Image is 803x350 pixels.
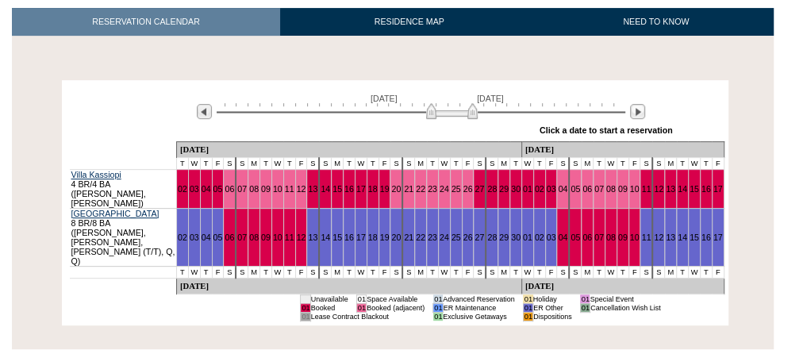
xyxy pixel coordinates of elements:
td: T [533,266,545,278]
td: S [390,266,402,278]
a: 14 [321,184,330,194]
td: T [594,157,605,169]
td: F [628,266,640,278]
td: S [640,266,652,278]
td: Exclusive Getaways [443,312,515,321]
td: F [295,266,307,278]
a: 17 [713,233,723,242]
a: RESIDENCE MAP [280,8,539,36]
a: 13 [308,184,317,194]
td: S [402,157,414,169]
td: M [332,157,344,169]
a: 11 [641,184,651,194]
a: 24 [440,233,449,242]
td: S [319,157,331,169]
a: 23 [428,233,437,242]
td: F [378,157,390,169]
a: 10 [630,184,640,194]
td: W [271,157,283,169]
td: [DATE] [176,278,521,294]
td: M [415,266,427,278]
span: [DATE] [371,94,398,103]
a: 07 [594,233,604,242]
td: Advanced Reservation [443,294,515,303]
td: M [665,157,677,169]
a: 09 [261,233,271,242]
a: 02 [178,184,187,194]
a: 29 [499,233,509,242]
td: W [438,266,450,278]
td: T [200,266,212,278]
a: 10 [273,233,282,242]
span: [DATE] [477,94,504,103]
td: T [533,157,545,169]
a: 08 [606,184,616,194]
a: 06 [582,233,592,242]
td: S [236,266,248,278]
a: 05 [571,233,580,242]
td: W [605,157,617,169]
a: 14 [678,233,687,242]
a: 17 [713,184,723,194]
td: F [712,266,724,278]
a: 22 [416,184,425,194]
td: W [188,266,200,278]
a: 23 [428,184,437,194]
td: W [355,157,367,169]
td: 8 BR/8 BA ([PERSON_NAME], [PERSON_NAME], [PERSON_NAME] (T/T), Q, Q) [70,208,177,266]
a: 13 [308,233,317,242]
td: S [652,157,664,169]
td: W [438,157,450,169]
a: 08 [606,233,616,242]
td: M [665,266,677,278]
td: T [200,157,212,169]
td: 01 [580,303,590,312]
a: 17 [356,233,366,242]
td: Dispositions [533,312,572,321]
a: 11 [285,233,294,242]
td: Booked [310,303,348,312]
td: Lease Contract Blackout [310,312,425,321]
td: S [557,157,569,169]
td: T [594,266,605,278]
td: S [224,157,236,169]
a: 27 [474,233,484,242]
td: S [474,157,486,169]
a: 16 [701,184,711,194]
a: 13 [666,184,675,194]
a: 04 [558,184,567,194]
td: W [271,266,283,278]
td: W [188,157,200,169]
a: 09 [618,184,628,194]
td: T [259,266,271,278]
td: T [427,157,439,169]
td: S [236,157,248,169]
td: T [677,266,689,278]
a: 19 [380,233,390,242]
img: Next [630,104,645,119]
a: 24 [440,184,449,194]
a: 16 [701,233,711,242]
td: 01 [523,294,532,303]
a: RESERVATION CALENDAR [12,8,280,36]
td: W [688,266,700,278]
td: M [498,266,510,278]
a: 03 [547,233,556,242]
td: [DATE] [521,278,724,294]
a: 12 [654,233,663,242]
a: 02 [535,233,544,242]
td: F [462,266,474,278]
div: Click a date to start a reservation [540,125,673,135]
a: 28 [487,184,497,194]
a: 06 [225,233,234,242]
a: 16 [344,184,354,194]
td: T [176,266,188,278]
td: 4 BR/4 BA ([PERSON_NAME], [PERSON_NAME]) [70,169,177,208]
td: T [367,157,378,169]
a: 25 [451,233,461,242]
td: T [344,266,355,278]
td: Cancellation Wish List [590,303,660,312]
td: T [344,157,355,169]
a: 30 [511,233,521,242]
td: W [521,157,533,169]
